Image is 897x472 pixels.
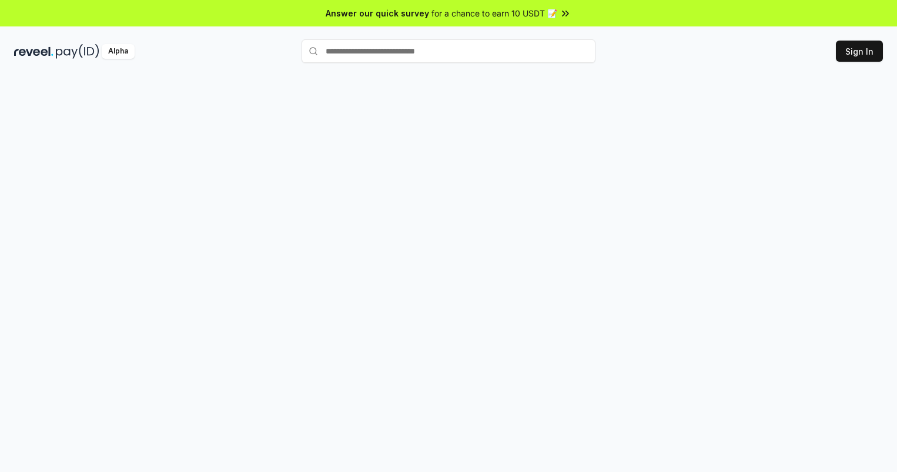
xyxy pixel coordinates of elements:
img: pay_id [56,44,99,59]
div: Alpha [102,44,135,59]
span: Answer our quick survey [326,7,429,19]
button: Sign In [836,41,883,62]
span: for a chance to earn 10 USDT 📝 [431,7,557,19]
img: reveel_dark [14,44,53,59]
